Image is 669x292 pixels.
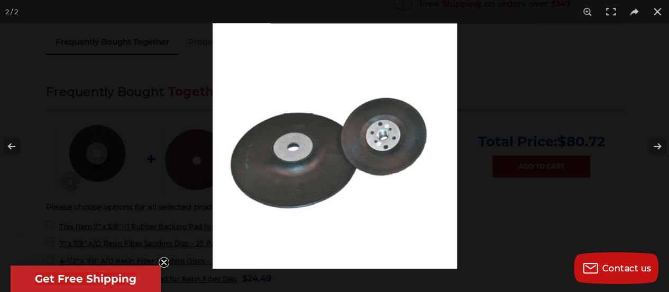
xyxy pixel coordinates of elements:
[11,266,161,292] div: Get Free ShippingClose teaser
[632,120,669,173] button: Next (arrow right)
[159,257,169,268] button: Close teaser
[213,23,457,269] img: Koltec_Smooth_Face_Pad__78140.1570196999.png
[574,252,658,284] button: Contact us
[35,272,136,285] span: Get Free Shipping
[602,263,652,273] span: Contact us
